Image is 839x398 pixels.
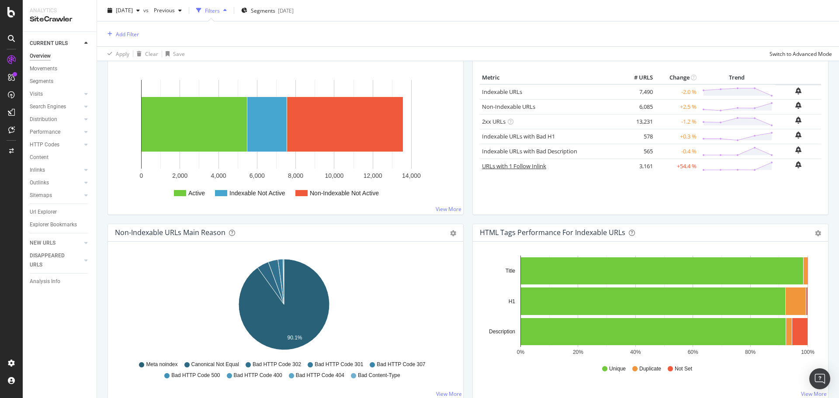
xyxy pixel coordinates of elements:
[150,7,175,14] span: Previous
[30,251,82,270] a: DISAPPEARED URLS
[162,47,185,61] button: Save
[30,251,74,270] div: DISAPPEARED URLS
[205,7,220,14] div: Filters
[795,146,801,153] div: bell-plus
[745,349,756,355] text: 80%
[655,129,699,144] td: +0.3 %
[296,372,344,379] span: Bad HTTP Code 404
[30,14,90,24] div: SiteCrawler
[436,390,462,398] a: View More
[655,84,699,100] td: -2.0 %
[30,277,60,286] div: Analysis Info
[30,191,52,200] div: Sitemaps
[620,99,655,114] td: 6,085
[480,71,620,84] th: Metric
[115,228,225,237] div: Non-Indexable URLs Main Reason
[30,178,82,187] a: Outlinks
[655,144,699,159] td: -0.4 %
[480,256,818,357] svg: A chart.
[795,102,801,109] div: bell-plus
[238,3,297,17] button: Segments[DATE]
[251,7,275,14] span: Segments
[116,50,129,57] div: Apply
[480,228,625,237] div: HTML Tags Performance for Indexable URLs
[809,368,830,389] div: Open Intercom Messenger
[30,166,82,175] a: Inlinks
[655,71,699,84] th: Change
[288,172,303,179] text: 8,000
[620,159,655,173] td: 3,161
[620,144,655,159] td: 565
[30,191,82,200] a: Sitemaps
[30,102,82,111] a: Search Engines
[30,7,90,14] div: Analytics
[30,77,53,86] div: Segments
[30,220,90,229] a: Explorer Bookmarks
[620,71,655,84] th: # URLS
[30,128,60,137] div: Performance
[517,349,525,355] text: 0%
[770,50,832,57] div: Switch to Advanced Mode
[211,172,226,179] text: 4,000
[620,114,655,129] td: 13,231
[509,298,516,305] text: H1
[133,47,158,61] button: Clear
[655,114,699,129] td: -1.2 %
[30,52,51,61] div: Overview
[358,372,400,379] span: Bad Content-Type
[482,162,546,170] a: URLs with 1 Follow Inlink
[30,178,49,187] div: Outlinks
[171,372,220,379] span: Bad HTTP Code 500
[30,90,43,99] div: Visits
[315,361,363,368] span: Bad HTTP Code 301
[609,365,626,373] span: Unique
[402,172,421,179] text: 14,000
[143,7,150,14] span: vs
[116,30,139,38] div: Add Filter
[30,208,57,217] div: Url Explorer
[229,190,285,197] text: Indexable Not Active
[30,220,77,229] div: Explorer Bookmarks
[115,256,453,357] svg: A chart.
[30,277,90,286] a: Analysis Info
[699,71,775,84] th: Trend
[30,140,82,149] a: HTTP Codes
[450,230,456,236] div: gear
[104,47,129,61] button: Apply
[30,140,59,149] div: HTTP Codes
[620,84,655,100] td: 7,490
[639,365,661,373] span: Duplicate
[30,102,66,111] div: Search Engines
[30,39,82,48] a: CURRENT URLS
[30,39,68,48] div: CURRENT URLS
[116,7,133,14] span: 2025 Aug. 21st
[630,349,641,355] text: 40%
[30,64,57,73] div: Movements
[325,172,344,179] text: 10,000
[620,129,655,144] td: 578
[795,161,801,168] div: bell-plus
[30,166,45,175] div: Inlinks
[489,329,515,335] text: Description
[30,128,82,137] a: Performance
[146,361,177,368] span: Meta noindex
[193,3,230,17] button: Filters
[253,361,301,368] span: Bad HTTP Code 302
[30,115,57,124] div: Distribution
[30,153,49,162] div: Content
[30,239,55,248] div: NEW URLS
[30,64,90,73] a: Movements
[482,147,577,155] a: Indexable URLs with Bad Description
[377,361,425,368] span: Bad HTTP Code 307
[30,90,82,99] a: Visits
[115,71,453,208] svg: A chart.
[655,99,699,114] td: +2.5 %
[482,132,555,140] a: Indexable URLs with Bad H1
[801,390,827,398] a: View More
[815,230,821,236] div: gear
[801,349,815,355] text: 100%
[766,47,832,61] button: Switch to Advanced Mode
